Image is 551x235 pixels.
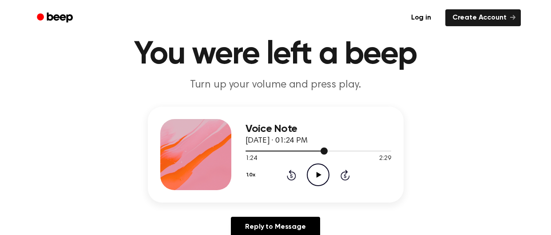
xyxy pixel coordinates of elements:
p: Turn up your volume and press play. [105,78,446,92]
span: [DATE] · 01:24 PM [246,137,308,145]
a: Beep [31,9,81,27]
a: Create Account [445,9,521,26]
span: 2:29 [379,154,391,163]
span: 1:24 [246,154,257,163]
h1: You were left a beep [48,39,503,71]
a: Log in [402,8,440,28]
h3: Voice Note [246,123,391,135]
button: 1.0x [246,167,259,183]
